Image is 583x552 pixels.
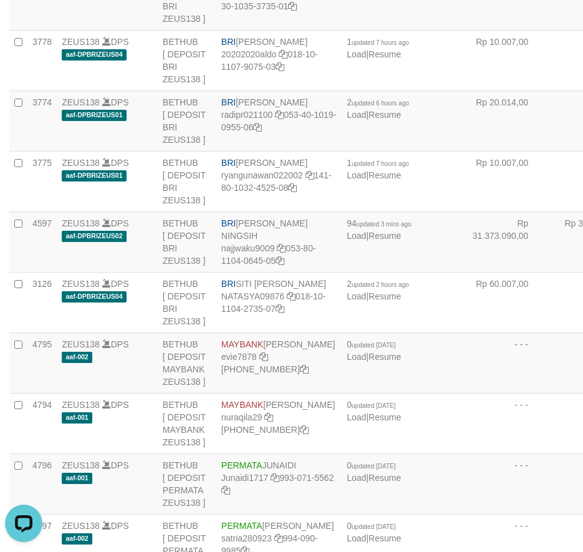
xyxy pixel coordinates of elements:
[27,211,57,272] td: 4597
[57,30,158,90] td: DPS
[57,332,158,393] td: DPS
[347,97,409,107] span: 2
[455,272,547,332] td: Rp 60.007,00
[62,231,127,241] span: aaf-DPBRIZEUS02
[347,460,401,483] span: |
[352,160,409,167] span: updated 7 hours ago
[221,97,236,107] span: BRI
[221,339,263,349] span: MAYBANK
[300,364,309,374] a: Copy 8004940100 to clipboard
[158,90,216,151] td: BETHUB [ DEPOSIT BRI ZEUS138 ]
[352,281,409,288] span: updated 2 hours ago
[352,342,395,349] span: updated [DATE]
[276,304,284,314] a: Copy 018101104273507 to clipboard
[62,412,92,423] span: aaf-001
[369,170,401,180] a: Resume
[221,49,277,59] a: 20202020aldo
[221,170,303,180] a: ryangunawan022002
[259,352,268,362] a: Copy evie7878 to clipboard
[455,453,547,514] td: - - -
[271,473,279,483] a: Copy Junaidi1717 to clipboard
[62,533,92,544] span: aaf-002
[300,425,309,435] a: Copy 8743968600 to clipboard
[216,30,342,90] td: [PERSON_NAME] 018-10-1107-9075-03
[5,5,42,42] button: Open LiveChat chat widget
[455,393,547,453] td: - - -
[352,39,409,46] span: updated 7 hours ago
[221,533,272,543] a: satria280923
[216,151,342,211] td: [PERSON_NAME] 141-80-1032-4525-08
[62,97,100,107] a: ZEUS138
[369,352,401,362] a: Resume
[347,49,366,59] a: Load
[347,533,366,543] a: Load
[347,170,366,180] a: Load
[221,352,257,362] a: evie7878
[275,110,284,120] a: Copy radipr021100 to clipboard
[455,151,547,211] td: Rp 10.007,00
[62,400,100,410] a: ZEUS138
[27,151,57,211] td: 3775
[455,30,547,90] td: Rp 10.007,00
[62,339,100,349] a: ZEUS138
[27,393,57,453] td: 4794
[221,291,284,301] a: NATASYA09876
[288,183,297,193] a: Copy 141801032452508 to clipboard
[221,485,230,495] a: Copy 9930715562 to clipboard
[221,460,263,470] span: PERMATA
[347,352,366,362] a: Load
[369,110,401,120] a: Resume
[347,460,395,470] span: 0
[216,211,342,272] td: [PERSON_NAME] NINGSIH 053-80-1104-0645-05
[62,352,92,362] span: aaf-002
[369,533,401,543] a: Resume
[158,151,216,211] td: BETHUB [ DEPOSIT BRI ZEUS138 ]
[347,110,366,120] a: Load
[62,170,127,181] span: aaf-DPBRIZEUS01
[221,400,263,410] span: MAYBANK
[27,272,57,332] td: 3126
[221,158,236,168] span: BRI
[347,400,395,410] span: 0
[216,332,342,393] td: [PERSON_NAME] [PHONE_NUMBER]
[158,272,216,332] td: BETHUB [ DEPOSIT BRI ZEUS138 ]
[347,231,366,241] a: Load
[369,231,401,241] a: Resume
[62,158,100,168] a: ZEUS138
[347,339,401,362] span: |
[216,90,342,151] td: [PERSON_NAME] 053-40-1019-0955-06
[347,412,366,422] a: Load
[216,393,342,453] td: [PERSON_NAME] [PHONE_NUMBER]
[62,49,127,60] span: aaf-DPBRIZEUS04
[253,122,262,132] a: Copy 053401019095506 to clipboard
[347,37,409,47] span: 1
[347,158,409,180] span: |
[357,221,412,228] span: updated 3 mins ago
[347,521,395,531] span: 0
[62,473,92,483] span: aaf-001
[158,453,216,514] td: BETHUB [ DEPOSIT PERMATA ZEUS138 ]
[347,218,411,241] span: |
[287,291,296,301] a: Copy NATASYA09876 to clipboard
[347,291,366,301] a: Load
[62,521,100,531] a: ZEUS138
[264,412,273,422] a: Copy nuraqila29 to clipboard
[352,463,395,470] span: updated [DATE]
[216,453,342,514] td: JUNAIDI 993-071-5562
[276,62,284,72] a: Copy 018101107907503 to clipboard
[62,37,100,47] a: ZEUS138
[455,211,547,272] td: Rp 31.373.090,00
[57,211,158,272] td: DPS
[347,473,366,483] a: Load
[158,332,216,393] td: BETHUB [ DEPOSIT MAYBANK ZEUS138 ]
[62,218,100,228] a: ZEUS138
[27,90,57,151] td: 3774
[347,279,409,289] span: 2
[62,279,100,289] a: ZEUS138
[455,332,547,393] td: - - -
[216,272,342,332] td: SITI [PERSON_NAME] 018-10-1104-2735-07
[221,279,236,289] span: BRI
[62,291,127,302] span: aaf-DPBRIZEUS04
[274,533,283,543] a: Copy satria280923 to clipboard
[455,90,547,151] td: Rp 20.014,00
